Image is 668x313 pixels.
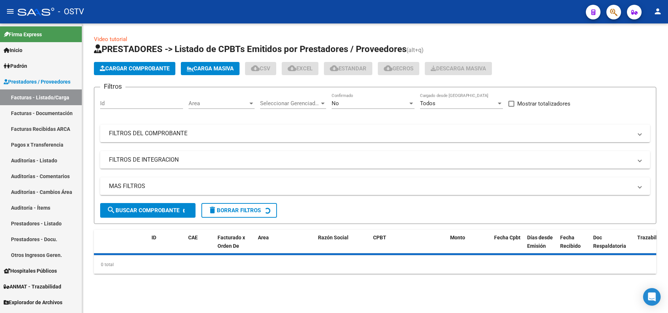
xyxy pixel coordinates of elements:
span: Hospitales Públicos [4,267,57,275]
span: - OSTV [58,4,84,20]
mat-expansion-panel-header: MAS FILTROS [100,177,650,195]
button: Carga Masiva [181,62,240,75]
button: Gecros [378,62,419,75]
button: Buscar Comprobante [100,203,196,218]
mat-icon: search [107,206,116,214]
datatable-header-cell: Fecha Cpbt [491,230,524,262]
span: Monto [450,235,465,240]
span: Prestadores / Proveedores [4,78,70,86]
app-download-masive: Descarga masiva de comprobantes (adjuntos) [425,62,492,75]
span: (alt+q) [406,47,424,54]
datatable-header-cell: Area [255,230,304,262]
mat-icon: cloud_download [288,64,296,73]
h3: Filtros [100,81,125,92]
a: Video tutorial [94,36,127,43]
mat-panel-title: FILTROS DEL COMPROBANTE [109,129,632,137]
span: EXCEL [288,65,313,72]
div: 0 total [94,255,656,274]
datatable-header-cell: Monto [447,230,491,262]
span: Facturado x Orden De [218,235,245,249]
button: CSV [245,62,276,75]
datatable-header-cell: Doc Respaldatoria [590,230,634,262]
mat-icon: delete [208,206,217,214]
button: Borrar Filtros [201,203,277,218]
span: Carga Masiva [187,65,234,72]
span: Inicio [4,46,22,54]
span: Gecros [384,65,413,72]
span: CPBT [373,235,386,240]
span: Todos [420,100,435,107]
span: Estandar [330,65,366,72]
span: Fecha Recibido [560,235,581,249]
span: No [332,100,339,107]
div: Open Intercom Messenger [643,288,661,306]
span: Area [258,235,269,240]
span: Cargar Comprobante [100,65,169,72]
mat-icon: cloud_download [384,64,393,73]
mat-expansion-panel-header: FILTROS DEL COMPROBANTE [100,125,650,142]
span: Borrar Filtros [208,207,261,214]
datatable-header-cell: CPBT [370,230,447,262]
span: Explorador de Archivos [4,298,62,306]
span: Area [189,100,248,107]
datatable-header-cell: ID [149,230,185,262]
button: Estandar [324,62,372,75]
span: ID [152,235,156,240]
datatable-header-cell: Días desde Emisión [524,230,557,262]
mat-panel-title: FILTROS DE INTEGRACION [109,156,632,164]
span: CAE [188,235,198,240]
span: Fecha Cpbt [494,235,521,240]
datatable-header-cell: Razón Social [315,230,370,262]
span: Mostrar totalizadores [517,99,570,108]
mat-icon: cloud_download [330,64,339,73]
span: Doc Respaldatoria [593,235,626,249]
span: Firma Express [4,30,42,38]
mat-expansion-panel-header: FILTROS DE INTEGRACION [100,151,650,169]
span: Razón Social [318,235,348,240]
button: Descarga Masiva [425,62,492,75]
mat-panel-title: MAS FILTROS [109,182,632,190]
span: CSV [251,65,270,72]
datatable-header-cell: Facturado x Orden De [215,230,255,262]
datatable-header-cell: Fecha Recibido [557,230,590,262]
span: Seleccionar Gerenciador [260,100,320,107]
mat-icon: cloud_download [251,64,260,73]
span: Trazabilidad [637,235,667,240]
span: Días desde Emisión [527,235,553,249]
mat-icon: person [653,7,662,16]
span: Padrón [4,62,27,70]
span: Descarga Masiva [431,65,486,72]
span: PRESTADORES -> Listado de CPBTs Emitidos por Prestadores / Proveedores [94,44,406,54]
button: Cargar Comprobante [94,62,175,75]
span: Buscar Comprobante [107,207,179,214]
datatable-header-cell: CAE [185,230,215,262]
span: ANMAT - Trazabilidad [4,283,61,291]
mat-icon: menu [6,7,15,16]
button: EXCEL [282,62,318,75]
